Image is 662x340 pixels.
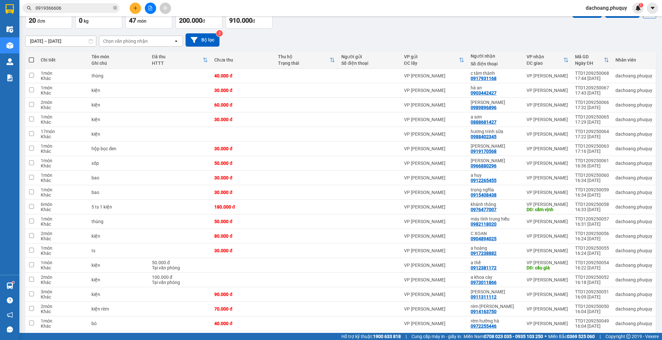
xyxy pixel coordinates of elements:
div: linh thanh [471,333,520,338]
div: Khác [41,76,85,81]
div: Tại văn phòng [152,280,208,285]
div: 1 món [41,318,85,323]
div: tuấn quy [471,100,520,105]
div: 0989896896 [471,105,496,110]
div: hộp bọc đen [91,146,145,151]
span: | [406,333,407,340]
span: 200.000 [179,17,202,24]
span: 0 [79,17,82,24]
strong: 1900 633 818 [373,334,401,339]
button: caret-down [647,3,658,14]
div: 50.000 đ [152,260,208,265]
div: TTD1209250058 [575,202,609,207]
span: 1 [640,3,642,7]
div: Khác [41,294,85,300]
div: kiện [91,131,145,137]
div: Chưa thu [214,57,272,62]
button: plus [130,3,141,14]
div: VP [PERSON_NAME] [404,190,464,195]
div: Người nhận [471,53,520,59]
div: 1 món [41,85,85,90]
div: 0919170568 [471,149,496,154]
span: close-circle [113,5,117,11]
div: 6 món [41,202,85,207]
div: TTD1209250067 [575,85,609,90]
div: VP [PERSON_NAME] [404,321,464,326]
div: bó [91,321,145,326]
span: Miền Bắc [548,333,595,340]
div: Khác [41,221,85,227]
div: Khác [41,323,85,329]
div: 16:24 [DATE] [575,236,609,241]
th: Toggle SortBy [149,51,211,69]
span: search [27,6,31,10]
div: Khác [41,149,85,154]
img: logo-vxr [5,4,14,14]
div: VP [PERSON_NAME] [404,263,464,268]
div: VP [PERSON_NAME] [404,277,464,282]
div: VP [PERSON_NAME] [527,233,569,239]
div: VP [PERSON_NAME] [527,102,569,108]
div: 1 món [41,71,85,76]
div: 30.000 đ [214,88,272,93]
strong: 0369 525 060 [567,334,595,339]
div: 0888681427 [471,119,496,125]
div: VP gửi [404,54,459,59]
div: TTD1209250056 [575,231,609,236]
div: 50.000 đ [214,219,272,224]
div: dachoang.phuquy [615,219,652,224]
div: kiện [91,88,145,93]
div: Khác [41,265,85,270]
span: copyright [626,334,631,339]
div: Khác [41,105,85,110]
th: Toggle SortBy [275,51,338,69]
button: Số lượng47món [125,5,172,28]
div: VP [PERSON_NAME] [404,73,464,78]
div: 17:16 [DATE] [575,149,609,154]
sup: 1 [12,281,14,283]
div: 0917238882 [471,251,496,256]
div: Khác [41,163,85,168]
button: file-add [145,3,156,14]
div: 0966880296 [471,163,496,168]
div: 1 món [41,143,85,149]
div: Thu hộ [278,54,330,59]
div: VP [PERSON_NAME] [404,204,464,210]
th: Toggle SortBy [401,51,467,69]
div: 30.000 đ [214,146,272,151]
div: 0915408438 [471,192,496,198]
span: 47 [129,17,136,24]
div: dachoang.phuquy [615,73,652,78]
span: dachoang.phuquy [581,4,632,12]
div: a thể [471,260,520,265]
div: VP [PERSON_NAME] [404,88,464,93]
span: close-circle [113,6,117,10]
th: Toggle SortBy [523,51,572,69]
div: 30.000 đ [214,190,272,195]
div: Người gửi [341,54,397,59]
span: file-add [148,6,153,10]
sup: 1 [639,3,643,7]
div: Số điện thoại [341,61,397,66]
span: aim [163,6,167,10]
div: Khác [41,280,85,285]
div: a hoàng [471,245,520,251]
div: VP [PERSON_NAME] [527,117,569,122]
div: TTD1209250057 [575,216,609,221]
strong: 0708 023 035 - 0935 103 250 [484,334,543,339]
div: thùng [91,219,145,224]
div: TTD1209250066 [575,100,609,105]
div: Khác [41,309,85,314]
div: Chọn văn phòng nhận [103,38,148,44]
div: 0914163750 [471,309,496,314]
div: 1 món [41,260,85,265]
div: dachoang.phuquy [615,102,652,108]
div: kiện [91,102,145,108]
div: TTD1209250068 [575,71,609,76]
span: plus [133,6,138,10]
div: dachoang.phuquy [615,263,652,268]
div: 0912381172 [471,265,496,270]
div: kiện [91,233,145,239]
div: 50.000 đ [214,161,272,166]
div: Khác [41,119,85,125]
